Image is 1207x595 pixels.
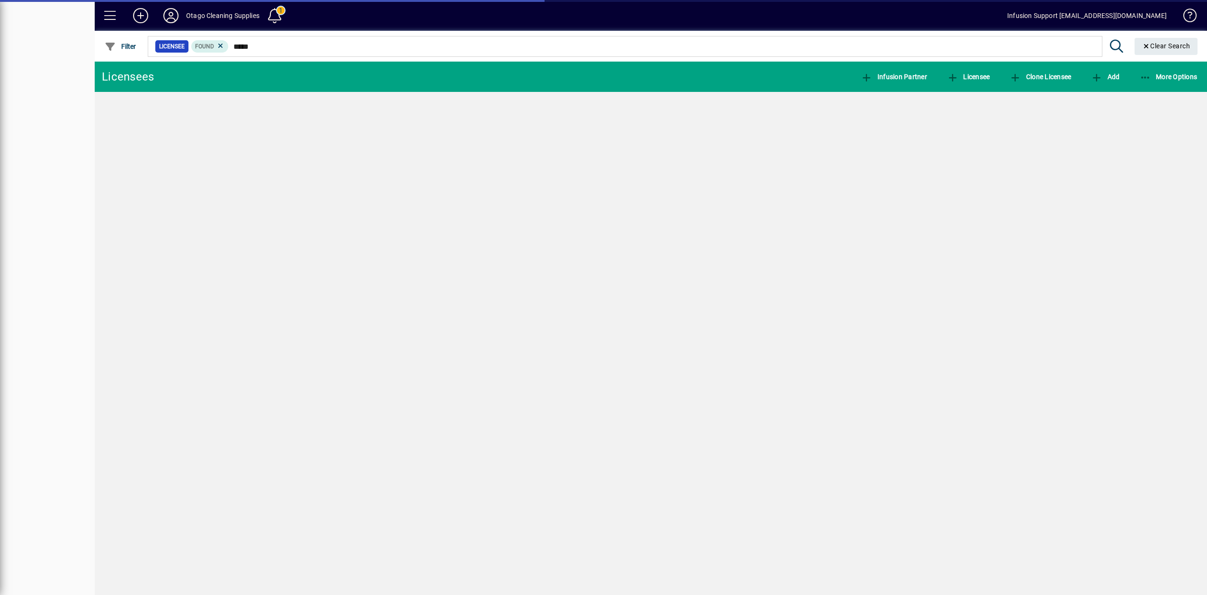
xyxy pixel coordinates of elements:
a: Knowledge Base [1176,2,1195,33]
span: Found [195,43,214,50]
button: More Options [1137,68,1200,85]
button: Add [125,7,156,24]
button: Add [1089,68,1122,85]
span: More Options [1140,73,1198,81]
div: Licensees [102,69,154,84]
span: Clone Licensee [1010,73,1071,81]
button: Clear [1135,38,1198,55]
div: Otago Cleaning Supplies [186,8,259,23]
button: Filter [102,38,139,55]
button: Profile [156,7,186,24]
div: Infusion Support [EMAIL_ADDRESS][DOMAIN_NAME] [1007,8,1167,23]
span: Licensee [159,42,185,51]
button: Licensee [945,68,992,85]
span: Licensee [947,73,990,81]
span: Filter [105,43,136,50]
mat-chip: Found Status: Found [191,40,229,53]
button: Clone Licensee [1007,68,1073,85]
button: Infusion Partner [858,68,930,85]
span: Clear Search [1142,42,1190,50]
span: Infusion Partner [861,73,927,81]
span: Add [1091,73,1119,81]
